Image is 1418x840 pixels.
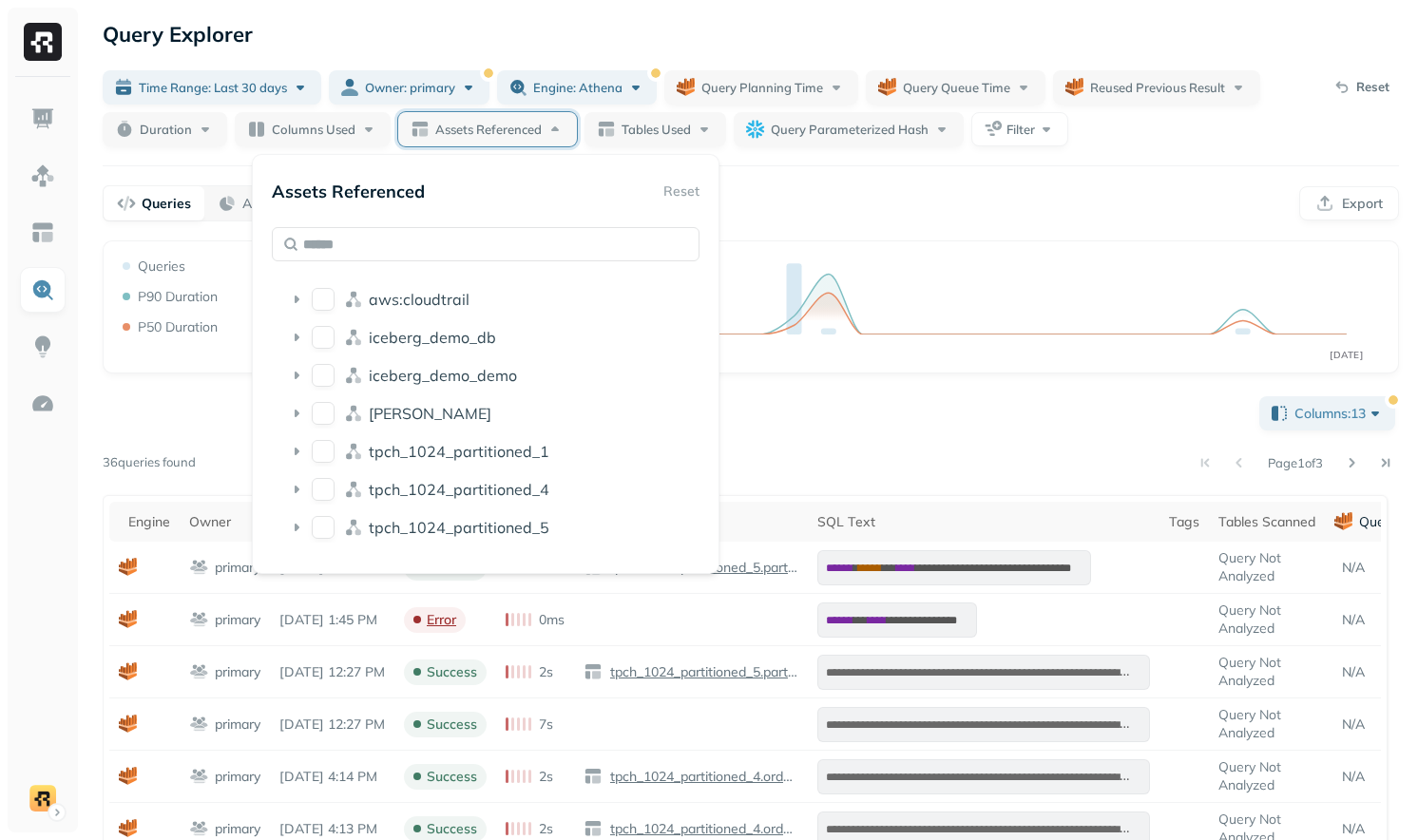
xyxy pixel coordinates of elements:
[435,121,542,139] span: Assets Referenced
[369,328,496,347] p: iceberg_demo_db
[427,768,477,786] p: success
[279,663,385,681] p: Sep 9, 2025 12:27 PM
[279,716,385,734] p: Sep 9, 2025 12:27 PM
[427,611,456,629] p: error
[427,716,477,734] p: success
[606,663,798,681] p: tpch_1024_partitioned_5.partsupp
[279,474,692,505] div: tpch_1024_partitioned_4tpch_1024_partitioned_4
[215,820,260,838] p: primary
[1342,820,1365,838] p: N/A
[312,478,335,501] button: tpch_1024_partitioned_4
[30,391,55,416] img: Optimization
[1342,611,1365,629] p: N/A
[427,820,477,838] p: success
[189,513,260,531] div: Owner
[215,716,260,734] p: primary
[279,398,692,429] div: lee[PERSON_NAME]
[272,121,355,139] span: Columns Used
[584,819,603,838] img: table
[279,512,692,543] div: tpch_1024_partitioned_5tpch_1024_partitioned_5
[279,768,385,786] p: Sep 8, 2025 4:14 PM
[1218,549,1315,585] p: Query Not Analyzed
[398,112,577,146] button: Assets Referenced
[369,518,549,537] p: tpch_1024_partitioned_5
[365,79,455,97] span: Owner: primary
[103,17,253,51] p: Query Explorer
[242,195,293,213] p: Analysis
[539,611,565,629] p: 0ms
[664,70,858,105] button: Query Planning Time
[279,360,692,391] div: iceberg_demo_demoiceberg_demo_demo
[369,366,517,385] p: iceberg_demo_demo
[539,716,553,734] p: 7s
[701,79,823,97] span: Query Planning Time
[1218,513,1315,531] div: Tables Scanned
[279,820,385,838] p: Sep 8, 2025 4:13 PM
[279,322,692,353] div: iceberg_demo_dbiceberg_demo_db
[1342,716,1365,734] p: N/A
[142,195,191,213] p: Queries
[139,79,287,97] span: Time Range: Last 30 days
[24,23,62,61] img: Ryft
[1006,121,1035,139] span: Filter
[103,453,196,472] p: 36 queries found
[817,513,1150,531] div: SQL Text
[140,121,192,139] span: Duration
[369,404,491,423] span: [PERSON_NAME]
[497,70,657,105] button: Engine: athena
[312,288,335,311] button: aws:cloudtrail
[866,70,1045,105] button: Query Queue Time
[30,277,55,302] img: Query Explorer
[1330,349,1363,361] tspan: [DATE]
[1342,559,1365,577] p: N/A
[128,513,170,531] div: Engine
[138,258,185,276] p: Queries
[1053,70,1260,105] button: Reused Previous Result
[369,480,549,499] p: tpch_1024_partitioned_4
[103,112,227,146] button: Duration
[312,516,335,539] button: tpch_1024_partitioned_5
[279,436,692,467] div: tpch_1024_partitioned_1tpch_1024_partitioned_1
[1356,78,1389,97] p: Reset
[622,121,691,139] span: Tables Used
[427,663,477,681] p: success
[903,79,1010,97] span: Query Queue Time
[369,290,469,309] p: aws:cloudtrail
[30,163,55,188] img: Assets
[603,768,798,786] a: tpch_1024_partitioned_4.orders
[138,288,218,306] p: P90 Duration
[1342,663,1365,681] p: N/A
[1294,404,1385,423] span: Columns: 13
[1342,768,1365,786] p: N/A
[1090,79,1225,97] span: Reused Previous Result
[215,663,260,681] p: primary
[1218,601,1315,638] p: Query Not Analyzed
[1218,654,1315,690] p: Query Not Analyzed
[138,318,218,336] p: P50 Duration
[1169,513,1199,531] div: Tags
[1218,758,1315,794] p: Query Not Analyzed
[235,112,391,146] button: Columns Used
[312,402,335,425] button: lee
[1259,396,1395,430] button: Columns:13
[539,768,553,786] p: 2s
[603,663,798,681] a: tpch_1024_partitioned_5.partsupp
[369,442,549,461] p: tpch_1024_partitioned_1
[329,70,489,105] button: Owner: primary
[279,284,692,315] div: aws:cloudtrailaws:cloudtrail
[312,440,335,463] button: tpch_1024_partitioned_1
[1324,72,1399,103] button: Reset
[606,820,798,838] p: tpch_1024_partitioned_4.orders
[30,106,55,131] img: Dashboard
[369,404,491,423] p: lee
[103,70,321,105] button: Time Range: Last 30 days
[533,79,623,97] span: Engine: athena
[971,112,1068,146] button: Filter
[312,326,335,349] button: iceberg_demo_db
[215,611,260,629] p: primary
